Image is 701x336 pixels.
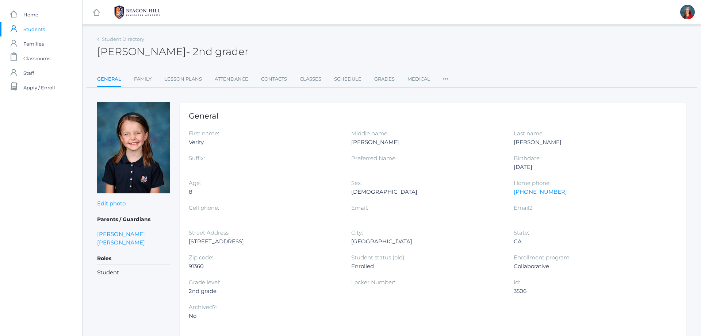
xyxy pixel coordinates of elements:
[351,237,503,246] div: [GEOGRAPHIC_DATA]
[23,22,45,36] span: Students
[189,312,340,320] div: No
[189,287,340,296] div: 2nd grade
[97,200,126,207] a: Edit photo
[134,72,152,86] a: Family
[334,72,361,86] a: Schedule
[351,204,368,211] label: Email:
[351,262,503,271] div: Enrolled
[186,45,249,58] span: - 2nd grader
[189,155,205,162] label: Suffix:
[351,229,363,236] label: City:
[514,229,529,236] label: State:
[215,72,248,86] a: Attendance
[407,72,430,86] a: Medical
[514,204,533,211] label: Email2:
[351,179,362,186] label: Sex:
[189,179,201,186] label: Age:
[680,5,695,19] div: Sarah DenHartog
[189,304,217,310] label: Archived?:
[514,179,551,186] label: Home phone:
[351,279,395,286] label: Locker Number:
[189,130,219,137] label: First name:
[514,262,665,271] div: Collaborative
[261,72,287,86] a: Contacts
[97,72,121,88] a: General
[189,254,213,261] label: Zip code:
[351,254,406,261] label: Student status (old):
[23,80,55,95] span: Apply / Enroll
[514,155,541,162] label: Birthdate:
[97,213,170,226] h5: Parents / Guardians
[351,155,397,162] label: Preferred Name:
[351,130,388,137] label: Middle name:
[514,237,665,246] div: CA
[514,287,665,296] div: 3506
[189,279,220,286] label: Grade level:
[189,237,340,246] div: [STREET_ADDRESS]
[23,36,44,51] span: Families
[189,262,340,271] div: 91360
[189,138,340,147] div: Verity
[23,51,50,66] span: Classrooms
[189,229,230,236] label: Street Address:
[189,112,677,120] h1: General
[23,7,38,22] span: Home
[514,254,571,261] label: Enrollment program:
[97,269,170,277] li: Student
[300,72,321,86] a: Classes
[97,238,145,247] a: [PERSON_NAME]
[189,204,219,211] label: Cell phone:
[97,230,145,238] a: [PERSON_NAME]
[164,72,202,86] a: Lesson Plans
[514,163,665,171] div: [DATE]
[102,36,144,42] a: Student Directory
[97,46,249,57] h2: [PERSON_NAME]
[374,72,395,86] a: Grades
[514,138,665,147] div: [PERSON_NAME]
[514,130,544,137] label: Last name:
[351,188,503,196] div: [DEMOGRAPHIC_DATA]
[97,252,170,265] h5: Roles
[189,188,340,196] div: 8
[351,138,503,147] div: [PERSON_NAME]
[110,3,165,22] img: 1_BHCALogos-05.png
[97,102,170,193] img: Verity DenHartog
[514,279,520,286] label: Id:
[23,66,34,80] span: Staff
[514,188,567,195] a: [PHONE_NUMBER]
